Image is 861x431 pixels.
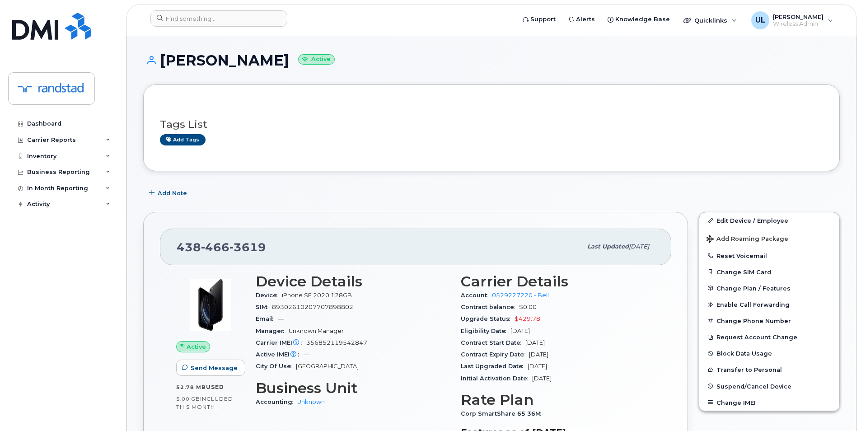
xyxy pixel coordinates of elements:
button: Send Message [176,360,245,376]
span: 5.00 GB [176,396,200,402]
button: Change Plan / Features [699,280,839,296]
h3: Tags List [160,119,823,130]
span: Add Roaming Package [707,235,788,244]
h3: Business Unit [256,380,450,396]
h3: Carrier Details [461,273,655,290]
span: Last updated [587,243,629,250]
button: Change SIM Card [699,264,839,280]
span: [DATE] [528,363,547,370]
span: $0.00 [519,304,537,310]
span: [DATE] [529,351,548,358]
span: Active IMEI [256,351,304,358]
span: Active [187,342,206,351]
span: City Of Use [256,363,296,370]
span: 3619 [229,240,266,254]
span: Email [256,315,278,322]
button: Suspend/Cancel Device [699,378,839,394]
a: 0529227220 - Bell [492,292,549,299]
button: Reset Voicemail [699,248,839,264]
span: $429.78 [515,315,540,322]
span: used [206,384,224,390]
span: [DATE] [532,375,552,382]
span: [GEOGRAPHIC_DATA] [296,363,359,370]
span: Eligibility Date [461,328,510,334]
small: Active [298,54,335,65]
span: — [304,351,309,358]
span: Send Message [191,364,238,372]
span: Accounting [256,398,297,405]
button: Change Phone Number [699,313,839,329]
span: Last Upgraded Date [461,363,528,370]
span: Contract balance [461,304,519,310]
span: Upgrade Status [461,315,515,322]
button: Enable Call Forwarding [699,296,839,313]
h3: Device Details [256,273,450,290]
span: 52.78 MB [176,384,206,390]
span: 89302610207707898802 [272,304,353,310]
a: Edit Device / Employee [699,212,839,229]
span: 438 [177,240,266,254]
span: Enable Call Forwarding [716,301,790,308]
span: Change Plan / Features [716,285,791,291]
span: Account [461,292,492,299]
a: Unknown [297,398,325,405]
button: Add Note [143,185,195,201]
button: Transfer to Personal [699,361,839,378]
span: included this month [176,395,233,410]
span: iPhone SE 2020 128GB [282,292,352,299]
span: Contract Start Date [461,339,525,346]
span: Device [256,292,282,299]
span: [DATE] [629,243,649,250]
button: Block Data Usage [699,345,839,361]
button: Change IMEI [699,394,839,411]
span: 356852119542847 [306,339,367,346]
h3: Rate Plan [461,392,655,408]
span: 466 [201,240,229,254]
span: Unknown Manager [289,328,344,334]
span: Add Note [158,189,187,197]
span: SIM [256,304,272,310]
button: Add Roaming Package [699,229,839,248]
span: Manager [256,328,289,334]
span: Initial Activation Date [461,375,532,382]
span: Carrier IMEI [256,339,306,346]
h1: [PERSON_NAME] [143,52,840,68]
span: Suspend/Cancel Device [716,383,791,389]
button: Request Account Change [699,329,839,345]
span: Contract Expiry Date [461,351,529,358]
a: Add tags [160,134,206,145]
span: [DATE] [525,339,545,346]
span: [DATE] [510,328,530,334]
img: image20231002-3703462-2fle3a.jpeg [183,278,238,332]
span: Corp SmartShare 65 36M [461,410,546,417]
span: — [278,315,284,322]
